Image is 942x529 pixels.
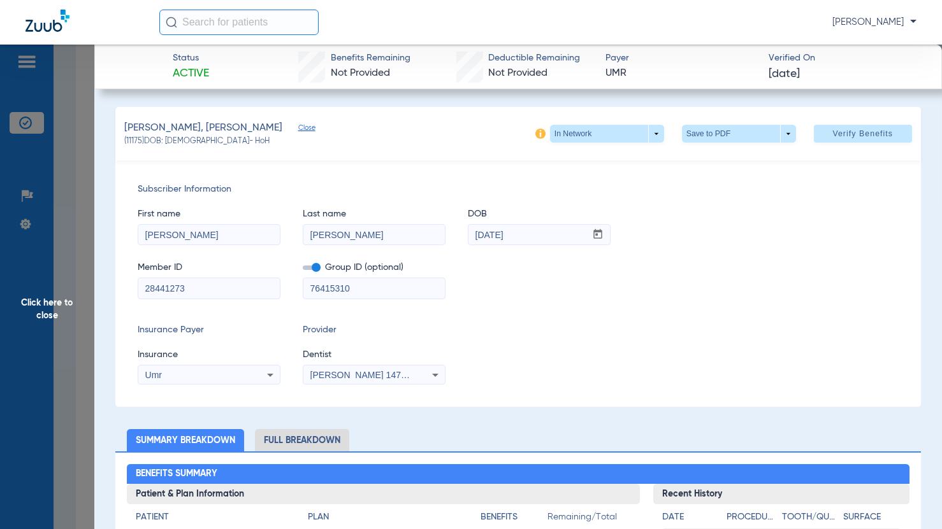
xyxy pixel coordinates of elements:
[127,484,640,504] h3: Patient & Plan Information
[127,429,244,451] li: Summary Breakdown
[136,511,286,524] h4: Patient
[310,370,436,380] span: [PERSON_NAME] 1477651388
[843,511,901,524] h4: Surface
[298,123,310,136] span: Close
[145,370,162,380] span: Umr
[653,484,910,504] h3: Recent History
[331,52,410,65] span: Benefits Remaining
[138,323,280,337] span: Insurance Payer
[769,52,921,65] span: Verified On
[138,261,280,274] span: Member ID
[127,464,910,484] h2: Benefits Summary
[166,17,177,28] img: Search Icon
[727,511,778,524] h4: Procedure
[124,136,270,148] span: (11175) DOB: [DEMOGRAPHIC_DATA] - HoH
[303,323,446,337] span: Provider
[550,125,664,143] button: In Network
[843,511,901,528] app-breakdown-title: Surface
[605,52,758,65] span: Payer
[878,468,942,529] iframe: Chat Widget
[832,129,893,139] span: Verify Benefits
[586,225,611,245] button: Open calendar
[488,68,547,78] span: Not Provided
[782,511,839,524] h4: Tooth/Quad
[331,68,390,78] span: Not Provided
[662,511,716,528] app-breakdown-title: Date
[138,183,899,196] span: Subscriber Information
[173,52,209,65] span: Status
[727,511,778,528] app-breakdown-title: Procedure
[682,125,796,143] button: Save to PDF
[605,66,758,81] span: UMR
[303,261,446,274] span: Group ID (optional)
[547,511,631,528] span: Remaining/Total
[488,52,580,65] span: Deductible Remaining
[832,16,917,29] span: [PERSON_NAME]
[468,208,611,221] span: DOB
[25,10,69,32] img: Zuub Logo
[173,66,209,81] span: Active
[662,511,716,524] h4: Date
[138,208,280,221] span: First name
[814,125,912,143] button: Verify Benefits
[308,511,458,524] h4: Plan
[138,348,280,362] span: Insurance
[159,10,319,35] input: Search for patients
[769,66,800,82] span: [DATE]
[124,120,282,136] span: [PERSON_NAME], [PERSON_NAME]
[782,511,839,528] app-breakdown-title: Tooth/Quad
[255,429,349,451] li: Full Breakdown
[303,348,446,362] span: Dentist
[303,208,446,221] span: Last name
[535,129,546,139] img: info-icon
[481,511,547,524] h4: Benefits
[481,511,547,528] app-breakdown-title: Benefits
